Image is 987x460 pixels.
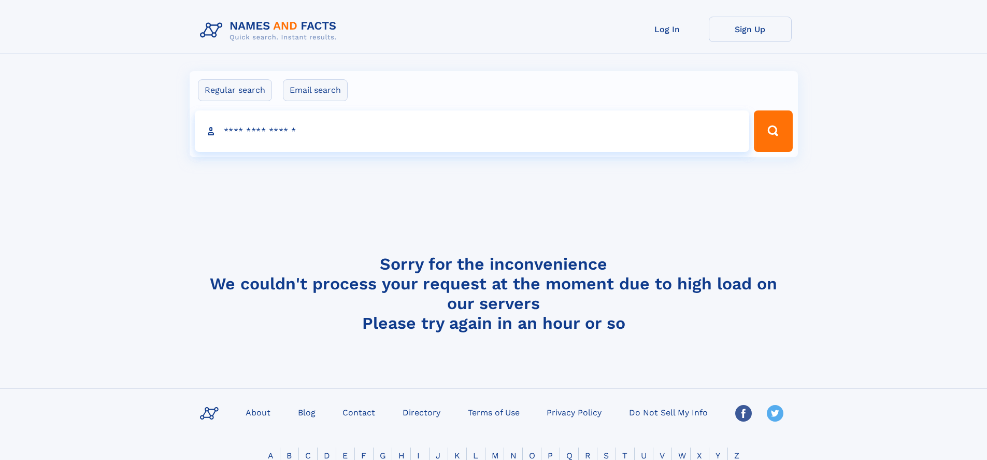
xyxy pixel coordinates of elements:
input: search input [195,110,750,152]
a: Do Not Sell My Info [625,405,712,420]
a: Terms of Use [464,405,524,420]
img: Twitter [767,405,783,422]
a: Blog [294,405,320,420]
a: Privacy Policy [542,405,606,420]
a: Contact [338,405,379,420]
label: Regular search [198,79,272,101]
img: Logo Names and Facts [196,17,345,45]
img: Facebook [735,405,752,422]
a: About [241,405,275,420]
h4: Sorry for the inconvenience We couldn't process your request at the moment due to high load on ou... [196,254,792,333]
a: Sign Up [709,17,792,42]
a: Log In [626,17,709,42]
a: Directory [398,405,445,420]
button: Search Button [754,110,792,152]
label: Email search [283,79,348,101]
